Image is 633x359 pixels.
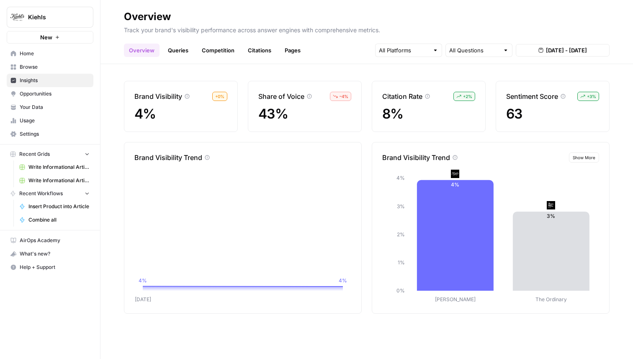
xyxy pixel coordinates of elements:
[397,231,405,238] tspan: 2%
[40,33,52,41] span: New
[396,287,405,294] tspan: 0%
[10,10,25,25] img: Kiehls Logo
[28,13,79,21] span: Kiehls
[379,46,429,54] input: All Platforms
[28,216,90,224] span: Combine all
[20,90,90,98] span: Opportunities
[215,93,224,100] span: + 0 %
[463,93,472,100] span: + 2 %
[15,200,93,213] a: Insert Product into Article
[28,163,90,171] span: Write Informational Article
[124,44,160,57] a: Overview
[339,277,347,284] tspan: 4%
[516,44,610,57] button: [DATE] - [DATE]
[7,187,93,200] button: Recent Workflows
[20,50,90,57] span: Home
[135,296,151,302] tspan: [DATE]
[15,213,93,227] a: Combine all
[258,91,304,101] p: Share of Voice
[587,93,596,100] span: + 3 %
[20,63,90,71] span: Browse
[396,175,405,181] tspan: 4%
[134,106,156,122] span: 4%
[15,160,93,174] a: Write Informational Article
[382,106,404,122] span: 8%
[535,296,567,302] tspan: The Ordinary
[7,127,93,141] a: Settings
[7,234,93,247] a: AirOps Academy
[139,277,147,284] tspan: 4%
[397,203,405,209] tspan: 3%
[20,77,90,84] span: Insights
[280,44,306,57] a: Pages
[28,177,90,184] span: Write Informational Article
[134,91,182,101] p: Brand Visibility
[19,190,63,197] span: Recent Workflows
[28,203,90,210] span: Insert Product into Article
[547,201,555,209] img: 1t0k3rxub7xjuwm09mezwmq6ezdv
[7,247,93,261] button: What's new?
[7,47,93,60] a: Home
[20,263,90,271] span: Help + Support
[546,46,587,54] span: [DATE] - [DATE]
[134,152,202,163] p: Brand Visibility Trend
[449,46,499,54] input: All Questions
[7,7,93,28] button: Workspace: Kiehls
[7,148,93,160] button: Recent Grids
[7,248,93,260] div: What's new?
[7,261,93,274] button: Help + Support
[573,154,595,161] span: Show More
[20,103,90,111] span: Your Data
[569,152,599,163] button: Show More
[547,213,555,219] text: 3%
[7,114,93,127] a: Usage
[20,130,90,138] span: Settings
[163,44,193,57] a: Queries
[7,60,93,74] a: Browse
[15,174,93,187] a: Write Informational Article
[506,106,522,122] span: 63
[451,170,459,178] img: lbzhdkgn1ruc4m4z5mjfsqir60oh
[20,117,90,124] span: Usage
[124,23,610,34] p: Track your brand's visibility performance across answer engines with comprehensive metrics.
[7,87,93,101] a: Opportunities
[398,259,405,266] tspan: 1%
[7,74,93,87] a: Insights
[7,101,93,114] a: Your Data
[340,93,348,100] span: – 4 %
[7,31,93,44] button: New
[258,106,288,122] span: 43%
[197,44,239,57] a: Competition
[451,181,459,188] text: 4%
[20,237,90,244] span: AirOps Academy
[435,296,476,302] tspan: [PERSON_NAME]
[382,91,422,101] p: Citation Rate
[124,10,171,23] div: Overview
[243,44,276,57] a: Citations
[382,152,450,163] p: Brand Visibility Trend
[19,150,50,158] span: Recent Grids
[506,91,558,101] p: Sentiment Score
